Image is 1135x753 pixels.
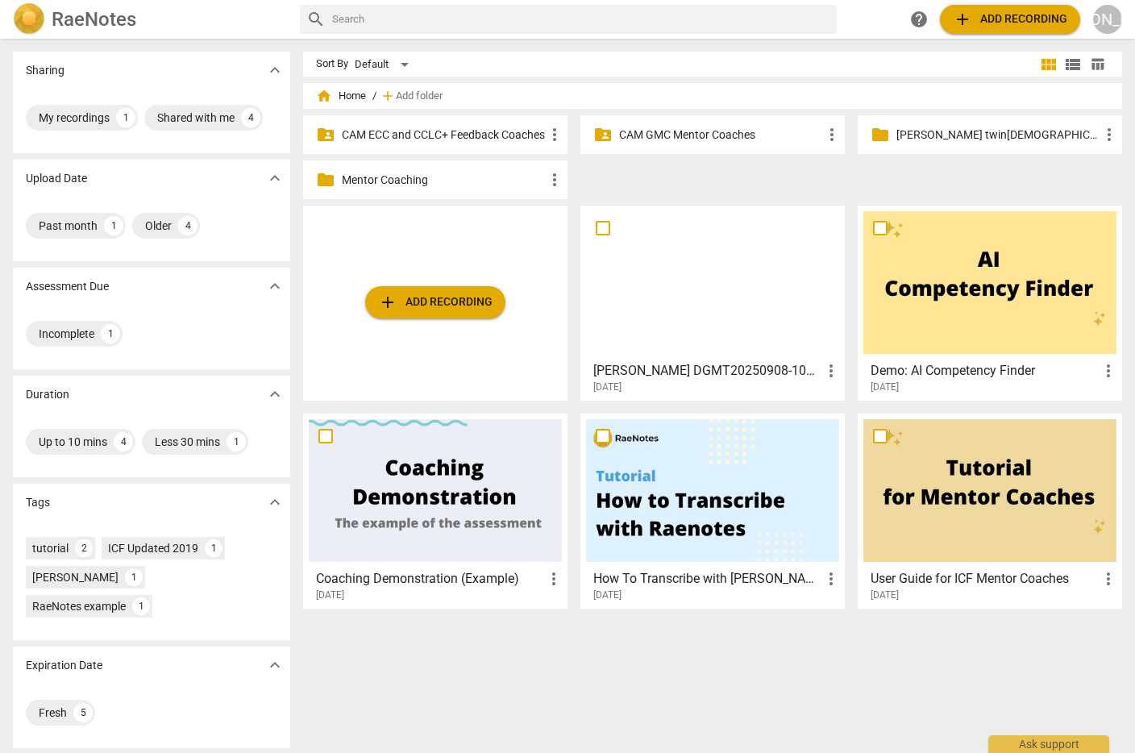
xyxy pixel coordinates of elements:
a: Help [904,5,933,34]
a: Demo: AI Competency Finder[DATE] [863,211,1116,393]
span: Home [316,88,366,104]
div: tutorial [32,540,69,556]
div: 1 [227,432,246,451]
button: [PERSON_NAME] [1093,5,1122,34]
div: ICF Updated 2019 [108,540,198,556]
span: add [953,10,972,29]
p: Sharing [26,62,64,79]
a: Coaching Demonstration (Example)[DATE] [309,419,562,601]
div: 1 [205,539,222,557]
a: [PERSON_NAME] DGMT20250908-101511_Recording[DATE] [586,211,839,393]
h3: Coaching Demonstration (Example) [316,569,544,589]
span: more_vert [1100,125,1119,144]
div: Past month [39,218,98,234]
div: Fresh [39,705,67,721]
span: search [306,10,326,29]
span: more_vert [545,170,564,189]
div: RaeNotes example [32,598,126,614]
div: 1 [125,568,143,586]
p: Assessment Due [26,278,109,295]
h3: Mel DGMT20250908-101511_Recording [593,361,821,381]
p: Tags [26,494,50,511]
button: Show more [263,166,287,190]
button: Show more [263,653,287,677]
span: expand_more [265,493,285,512]
div: 1 [101,324,120,343]
span: Add folder [396,90,443,102]
div: 4 [114,432,133,451]
button: Table view [1085,52,1109,77]
span: / [372,90,376,102]
span: expand_more [265,60,285,80]
div: 1 [104,216,123,235]
span: more_vert [1099,569,1118,589]
p: Upload Date [26,170,87,187]
span: Add recording [378,293,493,312]
span: folder [871,125,890,144]
h3: Demo: AI Competency Finder [871,361,1099,381]
div: Up to 10 mins [39,434,107,450]
span: [DATE] [871,589,899,602]
p: Jackie Adams twin2 email [896,127,1100,144]
div: Incomplete [39,326,94,342]
button: Upload [940,5,1080,34]
div: Less 30 mins [155,434,220,450]
div: Default [355,52,414,77]
div: My recordings [39,110,110,126]
span: expand_more [265,655,285,675]
span: expand_more [265,385,285,404]
span: more_vert [821,361,841,381]
div: Shared with me [157,110,235,126]
a: How To Transcribe with [PERSON_NAME][DATE] [586,419,839,601]
div: 5 [73,703,93,722]
span: more_vert [1099,361,1118,381]
div: 2 [75,539,93,557]
span: [DATE] [593,381,622,394]
div: Ask support [988,735,1109,753]
span: [DATE] [316,589,344,602]
button: Show more [263,490,287,514]
button: Show more [263,382,287,406]
div: Older [145,218,172,234]
button: List view [1061,52,1085,77]
input: Search [332,6,830,32]
p: Mentor Coaching [342,172,545,189]
span: folder_shared [593,125,613,144]
button: Show more [263,274,287,298]
span: expand_more [265,277,285,296]
a: User Guide for ICF Mentor Coaches[DATE] [863,419,1116,601]
span: Add recording [953,10,1067,29]
span: more_vert [822,125,842,144]
div: 4 [241,108,260,127]
p: CAM GMC Mentor Coaches [619,127,822,144]
button: Upload [365,286,505,318]
h2: RaeNotes [52,8,136,31]
button: Show more [263,58,287,82]
h3: User Guide for ICF Mentor Coaches [871,569,1099,589]
p: Expiration Date [26,657,102,674]
span: expand_more [265,168,285,188]
span: [DATE] [593,589,622,602]
div: 1 [132,597,150,615]
span: home [316,88,332,104]
span: more_vert [545,125,564,144]
span: table_chart [1090,56,1105,72]
span: folder [316,170,335,189]
div: 4 [178,216,197,235]
span: help [909,10,929,29]
span: more_vert [821,569,841,589]
h3: How To Transcribe with RaeNotes [593,569,821,589]
span: view_list [1063,55,1083,74]
p: CAM ECC and CCLC+ Feedback Coaches [342,127,545,144]
img: Logo [13,3,45,35]
a: LogoRaeNotes [13,3,287,35]
span: view_module [1039,55,1058,74]
div: Sort By [316,58,348,70]
span: folder_shared [316,125,335,144]
div: [PERSON_NAME] [32,569,118,585]
span: add [378,293,397,312]
span: [DATE] [871,381,899,394]
span: more_vert [544,569,563,589]
div: 1 [116,108,135,127]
